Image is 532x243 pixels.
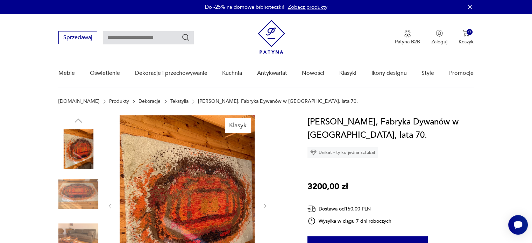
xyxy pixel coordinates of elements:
[395,30,420,45] a: Ikona medaluPatyna B2B
[404,30,411,37] img: Ikona medalu
[258,20,285,54] img: Patyna - sklep z meblami i dekoracjami vintage
[182,33,190,42] button: Szukaj
[90,60,120,87] a: Oświetlenie
[139,99,161,104] a: Dekoracje
[459,38,474,45] p: Koszyk
[257,60,287,87] a: Antykwariat
[467,29,473,35] div: 0
[395,38,420,45] p: Patyna B2B
[58,99,99,104] a: [DOMAIN_NAME]
[302,60,324,87] a: Nowości
[58,174,98,214] img: Zdjęcie produktu Dywan Płomień, Fabryka Dywanów w Kietrzu, lata 70.
[508,215,528,235] iframe: Smartsupp widget button
[109,99,129,104] a: Produkty
[170,99,189,104] a: Tekstylia
[307,180,348,193] p: 3200,00 zł
[222,60,242,87] a: Kuchnia
[310,149,317,156] img: Ikona diamentu
[307,217,391,225] div: Wysyłka w ciągu 7 dni roboczych
[58,129,98,169] img: Zdjęcie produktu Dywan Płomień, Fabryka Dywanów w Kietrzu, lata 70.
[307,147,378,158] div: Unikat - tylko jedna sztuka!
[307,205,316,213] img: Ikona dostawy
[462,30,469,37] img: Ikona koszyka
[288,3,327,10] a: Zobacz produkty
[431,38,447,45] p: Zaloguj
[58,36,97,41] a: Sprzedawaj
[198,99,358,104] p: [PERSON_NAME], Fabryka Dywanów w [GEOGRAPHIC_DATA], lata 70.
[395,30,420,45] button: Patyna B2B
[225,118,251,133] div: Klasyk
[449,60,474,87] a: Promocje
[339,60,356,87] a: Klasyki
[307,205,391,213] div: Dostawa od 150,00 PLN
[58,31,97,44] button: Sprzedawaj
[135,60,207,87] a: Dekoracje i przechowywanie
[371,60,406,87] a: Ikony designu
[307,115,474,142] h1: [PERSON_NAME], Fabryka Dywanów w [GEOGRAPHIC_DATA], lata 70.
[431,30,447,45] button: Zaloguj
[421,60,434,87] a: Style
[58,60,75,87] a: Meble
[205,3,284,10] p: Do -25% na domowe biblioteczki!
[459,30,474,45] button: 0Koszyk
[436,30,443,37] img: Ikonka użytkownika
